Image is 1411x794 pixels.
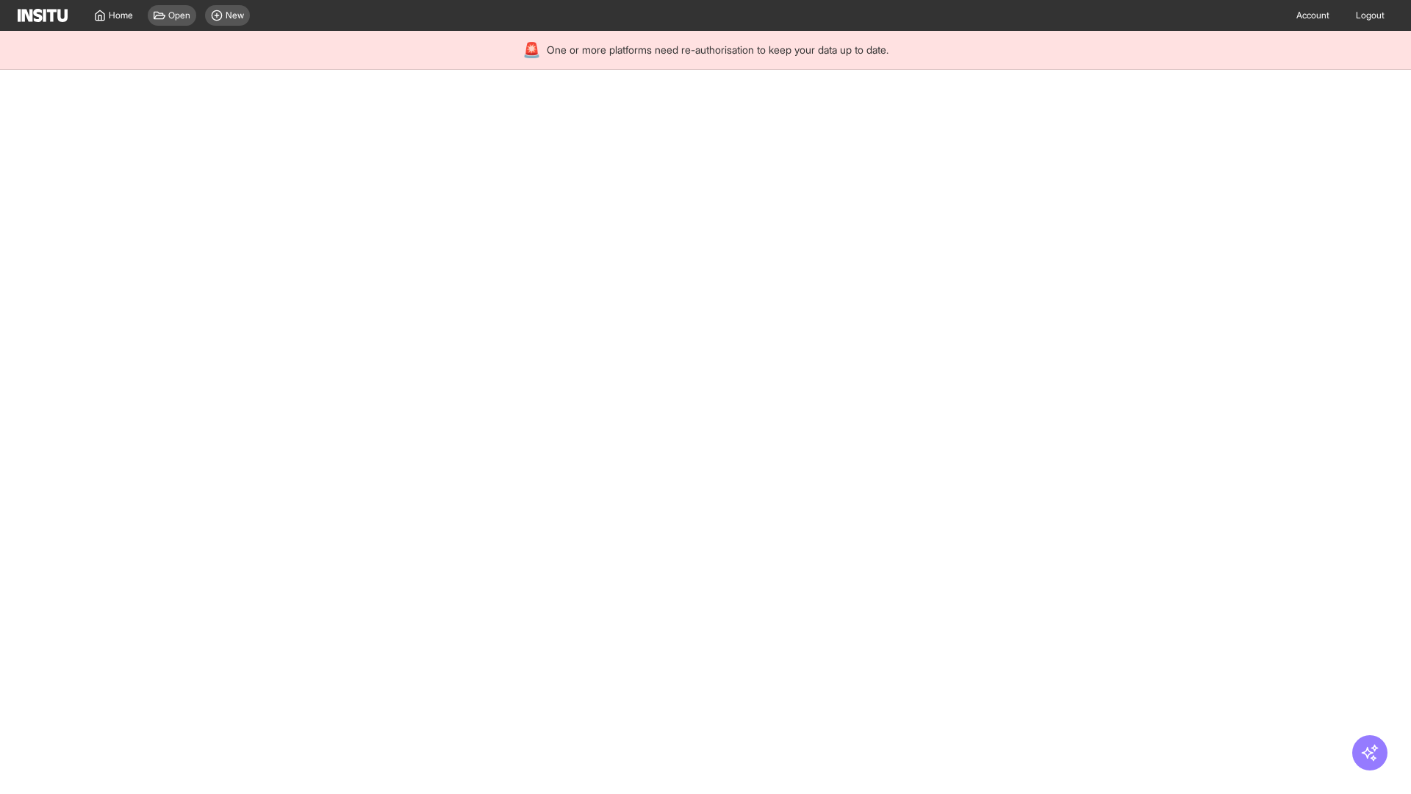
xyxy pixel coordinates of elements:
[547,43,888,57] span: One or more platforms need re-authorisation to keep your data up to date.
[18,9,68,22] img: Logo
[226,10,244,21] span: New
[168,10,190,21] span: Open
[109,10,133,21] span: Home
[523,40,541,60] div: 🚨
